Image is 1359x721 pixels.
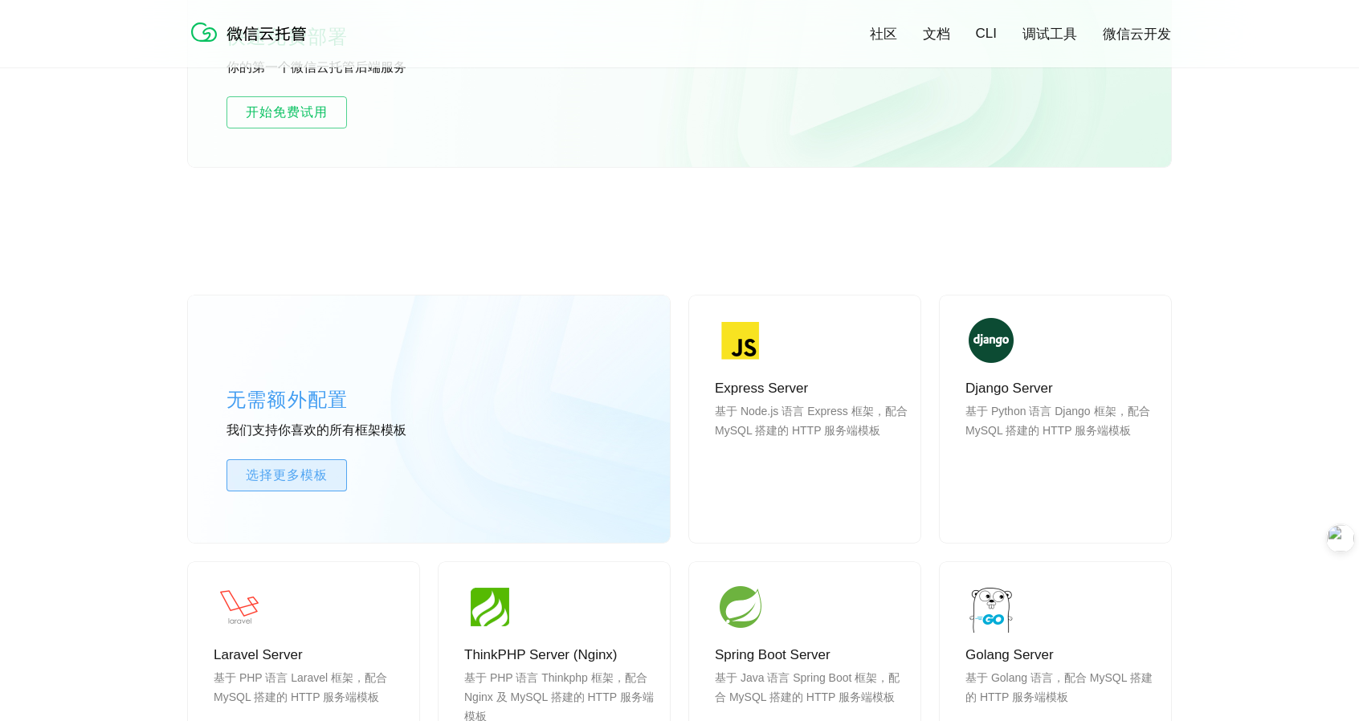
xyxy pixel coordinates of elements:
p: Express Server [715,379,908,398]
p: 你的第一个微信云托管后端服务 [226,59,467,77]
a: 微信云开发 [1103,25,1171,43]
a: 文档 [923,25,950,43]
a: CLI [976,26,997,42]
p: Django Server [965,379,1158,398]
span: 选择更多模板 [227,466,346,485]
p: 无需额外配置 [226,384,467,416]
p: ThinkPHP Server (Nginx) [464,646,657,665]
p: 基于 Node.js 语言 Express 框架，配合 MySQL 搭建的 HTTP 服务端模板 [715,401,908,479]
a: 社区 [870,25,897,43]
p: Spring Boot Server [715,646,908,665]
a: 微信云托管 [188,37,316,51]
p: 我们支持你喜欢的所有框架模板 [226,422,467,440]
span: 开始免费试用 [227,103,346,122]
img: 微信云托管 [188,16,316,48]
p: Golang Server [965,646,1158,665]
a: 调试工具 [1022,25,1077,43]
p: 基于 Python 语言 Django 框架，配合 MySQL 搭建的 HTTP 服务端模板 [965,401,1158,479]
p: Laravel Server [214,646,406,665]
